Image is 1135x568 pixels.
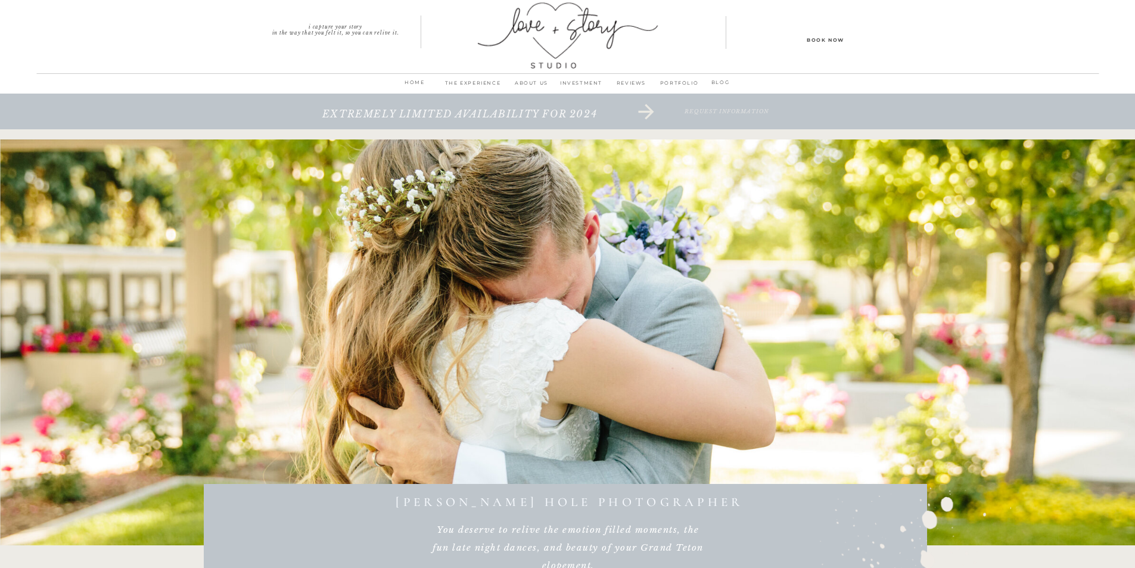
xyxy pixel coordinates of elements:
a: REVIEWS [607,78,657,95]
a: Book Now [772,35,879,44]
a: extremely limited availability for 2024 [282,108,638,132]
a: I capture your storyin the way that you felt it, so you can relive it. [250,24,421,32]
h1: [PERSON_NAME] hole photographer [201,495,938,508]
p: I capture your story in the way that you felt it, so you can relive it. [250,24,421,32]
a: INVESTMENT [556,78,607,95]
a: THE EXPERIENCE [439,78,507,95]
a: request information [622,108,832,132]
a: ABOUT us [507,78,556,95]
a: PORTFOLIO [657,78,702,95]
a: BLOG [705,77,736,89]
a: home [399,77,431,94]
